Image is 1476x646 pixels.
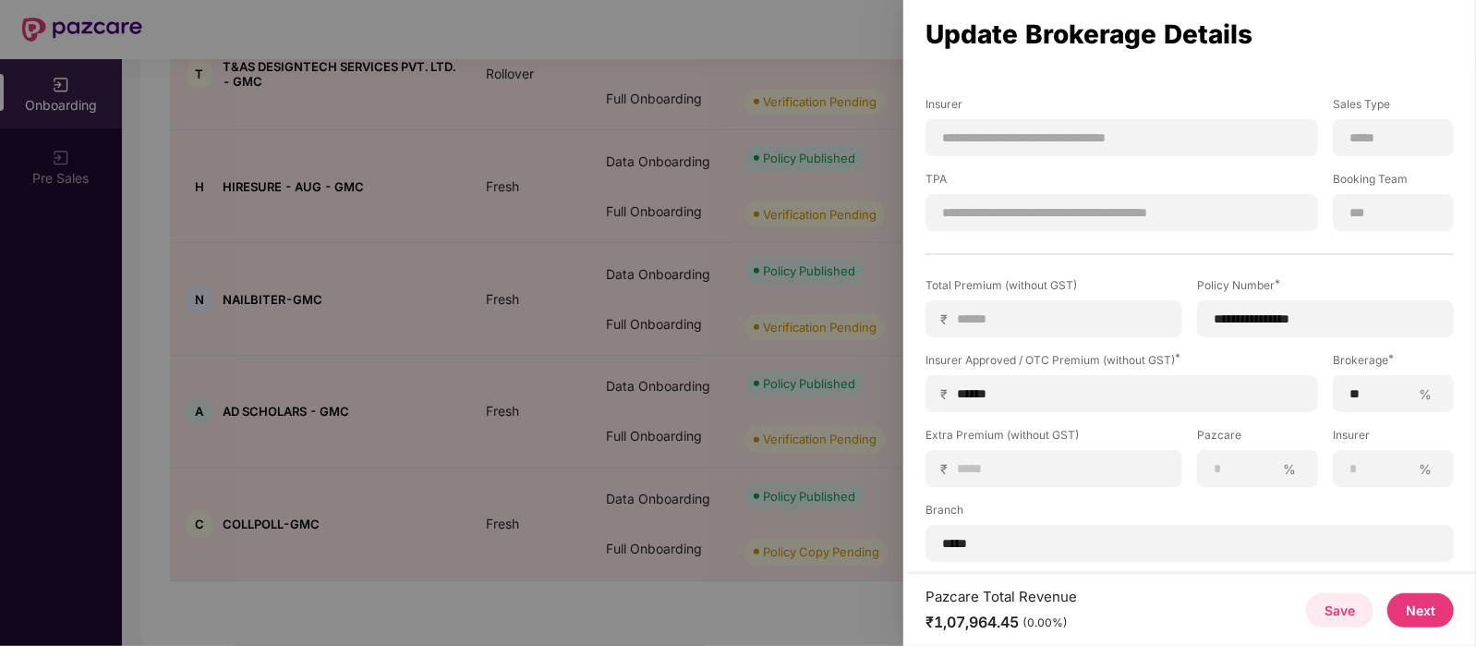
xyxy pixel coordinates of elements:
span: ₹ [940,460,955,478]
label: TPA [926,171,1318,194]
label: Pazcare [1197,427,1318,450]
label: Total Premium (without GST) [926,277,1182,300]
label: Sales Type [1333,96,1454,119]
div: Policy Number [1197,277,1454,293]
span: % [1276,460,1303,478]
label: Insurer [926,96,1318,119]
div: ₹1,07,964.45 [926,613,1077,632]
span: ₹ [940,385,955,403]
div: Brokerage [1333,352,1454,368]
span: ₹ [940,311,955,328]
label: Insurer [1333,427,1454,450]
div: Insurer Approved / OTC Premium (without GST) [926,352,1318,368]
span: % [1411,460,1439,478]
div: Update Brokerage Details [926,24,1454,44]
div: (0.00%) [1022,616,1068,630]
label: Branch [926,502,1454,525]
button: Save [1306,593,1373,628]
span: % [1411,385,1439,403]
label: Booking Team [1333,171,1454,194]
div: Pazcare Total Revenue [926,588,1077,605]
label: Extra Premium (without GST) [926,427,1182,450]
button: Next [1387,593,1454,628]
